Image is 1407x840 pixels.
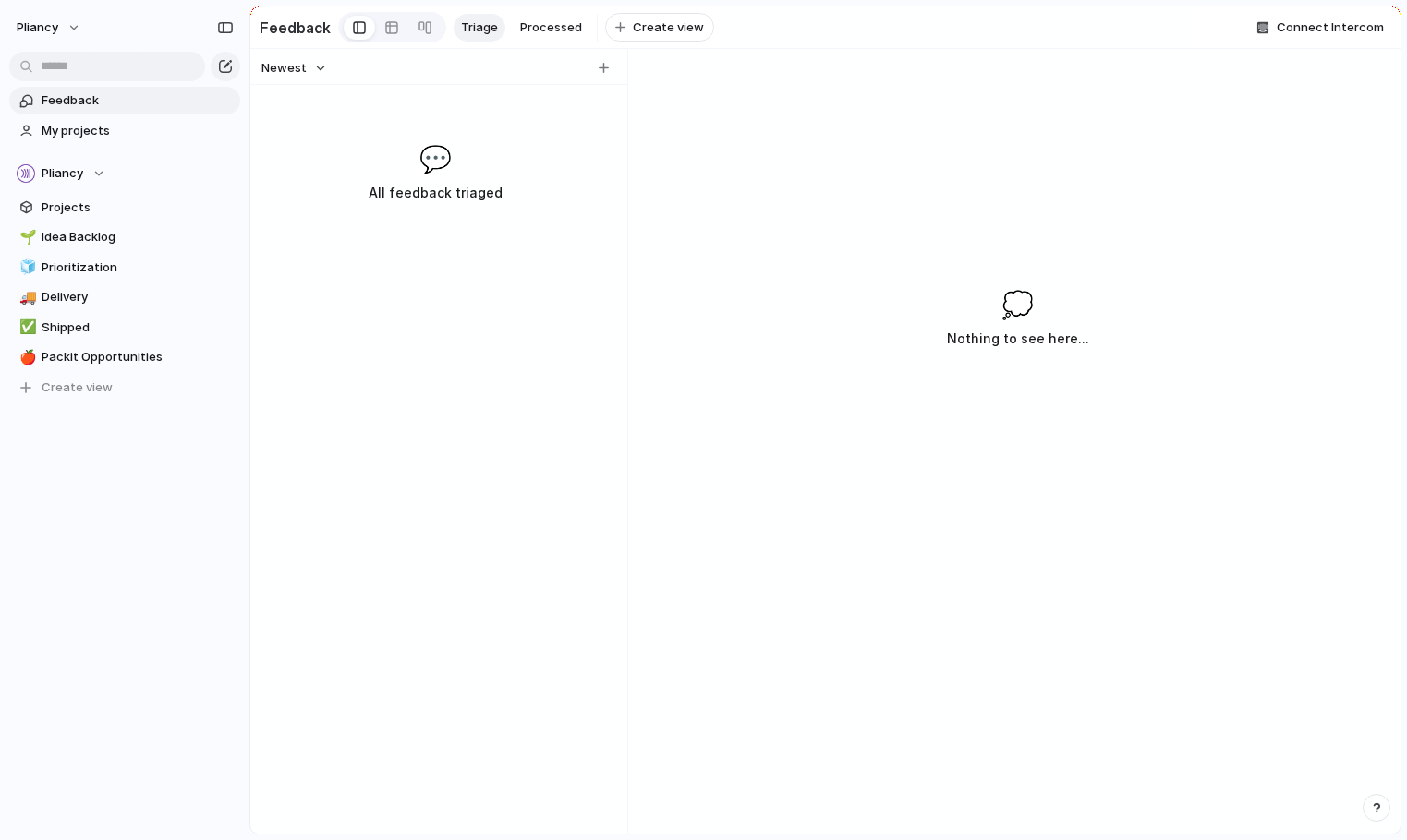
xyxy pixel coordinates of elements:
[9,283,240,311] a: 🚚Delivery
[42,318,234,337] span: Shipped
[513,14,589,42] a: Processed
[17,258,35,277] button: 🧊
[17,318,35,337] button: ✅
[8,13,91,42] button: Pliancy
[261,59,307,78] span: Newest
[19,257,32,278] div: 🧊
[42,348,234,366] span: Packit Opportunities
[42,122,234,140] span: My projects
[9,314,240,342] a: ✅Shipped
[9,117,240,145] a: My projects
[17,348,35,366] button: 🍎
[42,164,83,183] span: Pliancy
[42,228,234,246] span: Idea Backlog
[19,317,32,338] div: ✅
[461,18,498,37] span: Triage
[42,198,234,217] span: Projects
[520,18,582,37] span: Processed
[19,347,32,368] div: 🍎
[454,14,505,42] a: Triage
[42,91,234,110] span: Feedback
[605,13,714,42] button: Create view
[42,378,113,397] span: Create view
[17,228,35,246] button: 🌱
[1001,285,1034,324] span: 💭
[9,343,240,371] a: 🍎Packit Opportunities
[19,287,32,308] div: 🚚
[42,258,234,277] span: Prioritization
[9,254,240,282] a: 🧊Prioritization
[19,227,32,248] div: 🌱
[260,17,331,39] h2: Feedback
[9,160,240,187] button: Pliancy
[42,288,234,306] span: Delivery
[294,182,576,204] h3: All feedback triaged
[17,288,35,306] button: 🚚
[1249,14,1391,42] button: Connect Intercom
[9,194,240,222] a: Projects
[1277,18,1384,37] span: Connect Intercom
[9,223,240,251] a: 🌱Idea Backlog
[9,87,240,114] a: Feedback
[9,374,240,402] button: Create view
[633,18,704,37] span: Create view
[17,18,58,37] span: Pliancy
[419,139,452,178] span: 💬
[259,56,330,80] button: Newest
[947,328,1089,350] h3: Nothing to see here...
